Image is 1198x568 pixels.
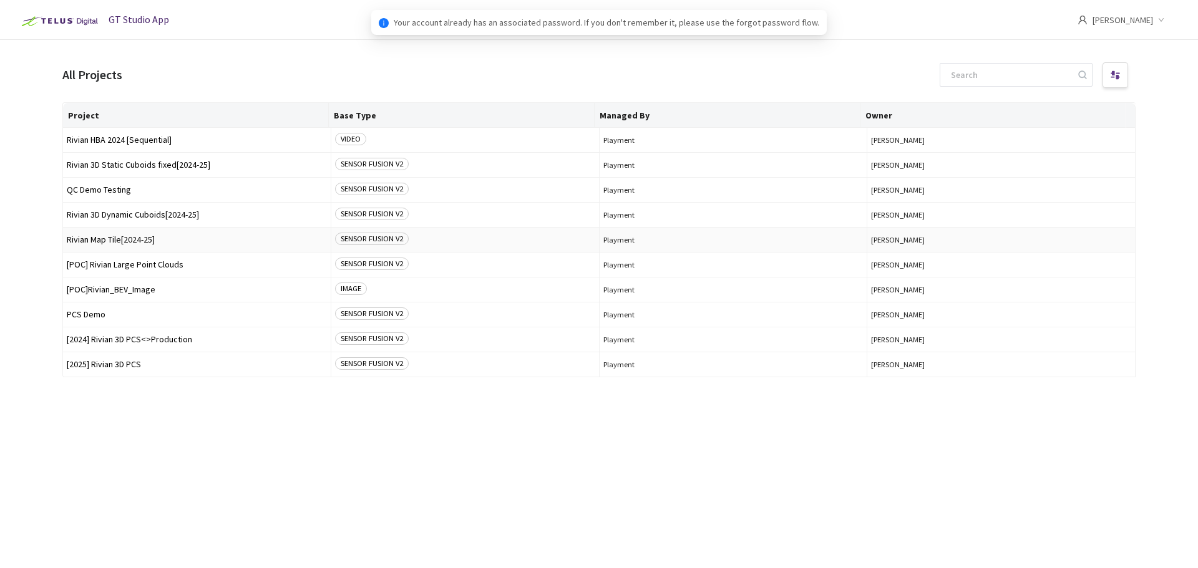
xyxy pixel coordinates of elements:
[871,210,1131,219] button: [PERSON_NAME]
[603,235,864,244] span: Playment
[67,260,327,269] span: [POC] Rivian Large Point Clouds
[67,185,327,195] span: QC Demo Testing
[335,307,409,320] span: SENSOR FUSION V2
[603,335,864,344] span: Playment
[871,135,1131,145] button: [PERSON_NAME]
[109,13,169,26] span: GT Studio App
[329,103,595,128] th: Base Type
[335,357,409,370] span: SENSOR FUSION V2
[603,360,864,369] span: Playment
[62,65,122,84] div: All Projects
[335,282,367,295] span: IMAGE
[871,335,1131,344] button: [PERSON_NAME]
[67,360,327,369] span: [2025] Rivian 3D PCS
[67,310,327,319] span: PCS Demo
[335,183,409,195] span: SENSOR FUSION V2
[595,103,860,128] th: Managed By
[67,160,327,170] span: Rivian 3D Static Cuboids fixed[2024-25]
[67,135,327,145] span: Rivian HBA 2024 [Sequential]
[394,16,819,29] span: Your account already has an associated password. If you don't remember it, please use the forgot ...
[15,11,102,31] img: Telus
[871,160,1131,170] button: [PERSON_NAME]
[603,185,864,195] span: Playment
[871,310,1131,319] button: [PERSON_NAME]
[67,335,327,344] span: [2024] Rivian 3D PCS<>Production
[335,233,409,245] span: SENSOR FUSION V2
[1158,17,1164,23] span: down
[603,135,864,145] span: Playment
[871,260,1131,269] button: [PERSON_NAME]
[335,208,409,220] span: SENSOR FUSION V2
[335,133,366,145] span: VIDEO
[871,185,1131,195] button: [PERSON_NAME]
[860,103,1126,128] th: Owner
[335,158,409,170] span: SENSOR FUSION V2
[871,235,1131,244] button: [PERSON_NAME]
[335,332,409,345] span: SENSOR FUSION V2
[67,235,327,244] span: Rivian Map Tile[2024-25]
[603,260,864,269] span: Playment
[603,310,864,319] span: Playment
[1078,15,1088,25] span: user
[603,285,864,294] span: Playment
[379,18,389,28] span: info-circle
[871,285,1131,294] button: [PERSON_NAME]
[943,64,1076,86] input: Search
[67,210,327,219] span: Rivian 3D Dynamic Cuboids[2024-25]
[63,103,329,128] th: Project
[603,160,864,170] span: Playment
[871,360,1131,369] button: [PERSON_NAME]
[335,258,409,270] span: SENSOR FUSION V2
[67,285,327,294] span: [POC]Rivian_BEV_Image
[603,210,864,219] span: Playment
